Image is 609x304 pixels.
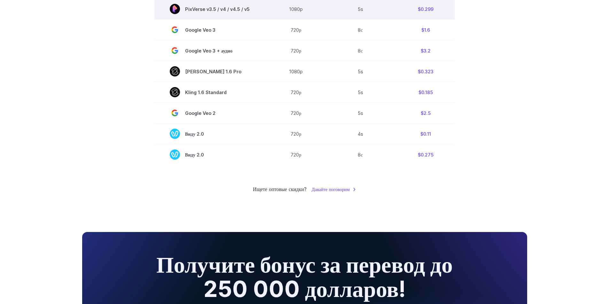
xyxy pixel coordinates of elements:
[324,124,397,144] td: 4s
[170,149,253,160] span: Виду 2.0
[143,252,466,301] h2: Получите бонус за перевод до 250 000 долларов!
[268,103,324,124] td: 720р
[170,45,253,56] span: Google Veo 3 + аудио
[170,4,253,14] span: PixVerse v3.5 / v4 / v4.5 / v5
[268,40,324,61] td: 720р
[324,20,397,40] td: 8с
[324,144,397,165] td: 8с
[397,20,455,40] td: $1.6
[324,82,397,103] td: 5s
[397,103,455,124] td: $2.5
[268,82,324,103] td: 720р
[397,144,455,165] td: $0.275
[397,82,455,103] td: $0.185
[170,108,253,118] span: Google Veo 2
[170,87,253,97] span: Kling 1.6 Standard
[170,66,253,76] span: [PERSON_NAME] 1.6 Pro
[397,40,455,61] td: $3.2
[312,186,356,193] a: Давайте поговорим
[253,185,307,194] small: Ищете оптовые скидки?
[397,124,455,144] td: $0.11
[170,129,253,139] span: Виду 2.0
[268,144,324,165] td: 720р
[268,124,324,144] td: 720р
[268,20,324,40] td: 720р
[268,61,324,82] td: 1080p
[324,61,397,82] td: 5s
[324,40,397,61] td: 8с
[324,103,397,124] td: 5s
[170,25,253,35] span: Google Veo 3
[397,61,455,82] td: $0.323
